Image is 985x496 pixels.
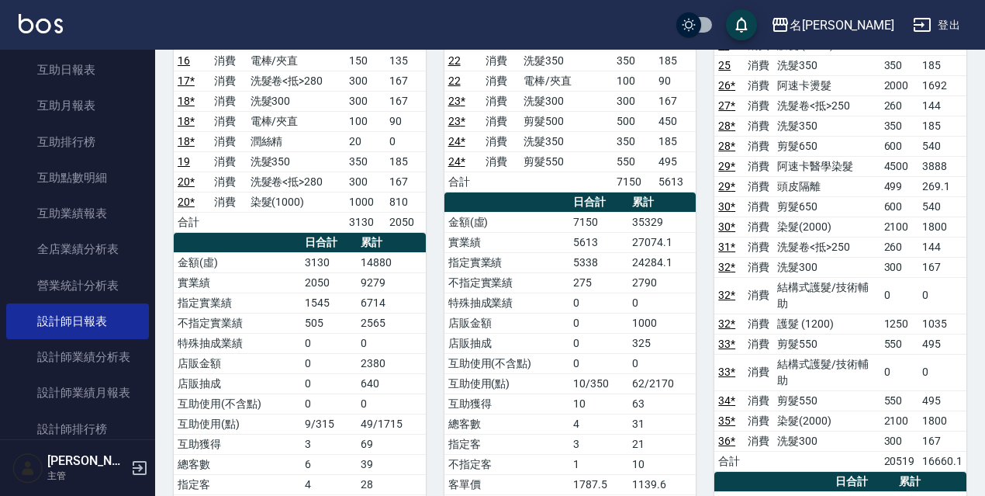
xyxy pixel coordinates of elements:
[385,91,426,111] td: 167
[773,257,880,277] td: 洗髮300
[47,453,126,469] h5: [PERSON_NAME]
[613,91,655,111] td: 300
[655,71,696,91] td: 90
[744,237,773,257] td: 消費
[385,192,426,212] td: 810
[520,151,613,172] td: 剪髮550
[569,414,628,434] td: 4
[744,217,773,237] td: 消費
[357,373,426,394] td: 640
[174,293,301,313] td: 指定實業績
[918,156,966,176] td: 3888
[520,50,613,71] td: 洗髮350
[744,390,773,411] td: 消費
[773,95,880,116] td: 洗髮卷<抵>250
[895,472,966,492] th: 累計
[357,272,426,293] td: 9279
[773,75,880,95] td: 阿速卡燙髮
[444,252,569,272] td: 指定實業績
[880,277,919,314] td: 0
[628,454,696,474] td: 10
[301,414,357,434] td: 9/315
[357,353,426,373] td: 2380
[178,54,190,67] a: 16
[880,431,919,451] td: 300
[628,252,696,272] td: 24284.1
[880,116,919,136] td: 350
[569,193,628,213] th: 日合計
[301,333,357,353] td: 0
[773,237,880,257] td: 洗髮卷<抵>250
[174,474,301,494] td: 指定客
[6,160,149,196] a: 互助點數明細
[444,434,569,454] td: 指定客
[918,136,966,156] td: 540
[301,474,357,494] td: 4
[744,176,773,196] td: 消費
[880,314,919,334] td: 1250
[482,151,520,172] td: 消費
[569,394,628,414] td: 10
[880,196,919,217] td: 600
[345,111,385,131] td: 100
[385,151,426,172] td: 185
[357,333,426,353] td: 0
[210,91,247,111] td: 消費
[569,454,628,474] td: 1
[174,373,301,394] td: 店販抽成
[880,257,919,277] td: 300
[444,373,569,394] td: 互助使用(點)
[210,172,247,192] td: 消費
[174,394,301,414] td: 互助使用(不含點)
[613,131,655,151] td: 350
[444,333,569,353] td: 店販抽成
[744,55,773,75] td: 消費
[385,172,426,192] td: 167
[19,14,63,33] img: Logo
[918,431,966,451] td: 167
[628,272,696,293] td: 2790
[918,176,966,196] td: 269.1
[744,314,773,334] td: 消費
[444,454,569,474] td: 不指定客
[744,196,773,217] td: 消費
[6,268,149,303] a: 營業統計分析表
[628,293,696,313] td: 0
[247,172,346,192] td: 洗髮卷<抵>280
[744,257,773,277] td: 消費
[178,155,190,168] a: 19
[880,217,919,237] td: 2100
[744,354,773,390] td: 消費
[569,333,628,353] td: 0
[918,75,966,95] td: 1692
[210,192,247,212] td: 消費
[357,434,426,454] td: 69
[174,434,301,454] td: 互助獲得
[47,469,126,483] p: 主管
[918,55,966,75] td: 185
[918,277,966,314] td: 0
[210,111,247,131] td: 消費
[918,196,966,217] td: 540
[744,136,773,156] td: 消費
[790,16,894,35] div: 名[PERSON_NAME]
[628,193,696,213] th: 累計
[880,75,919,95] td: 2000
[385,71,426,91] td: 167
[444,313,569,333] td: 店販金額
[301,313,357,333] td: 505
[773,156,880,176] td: 阿速卡醫學染髮
[613,172,655,192] td: 7150
[744,95,773,116] td: 消費
[918,237,966,257] td: 144
[301,252,357,272] td: 3130
[613,50,655,71] td: 350
[482,111,520,131] td: 消費
[6,375,149,411] a: 設計師業績月報表
[744,156,773,176] td: 消費
[628,333,696,353] td: 325
[613,111,655,131] td: 500
[301,454,357,474] td: 6
[385,212,426,232] td: 2050
[444,212,569,232] td: 金額(虛)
